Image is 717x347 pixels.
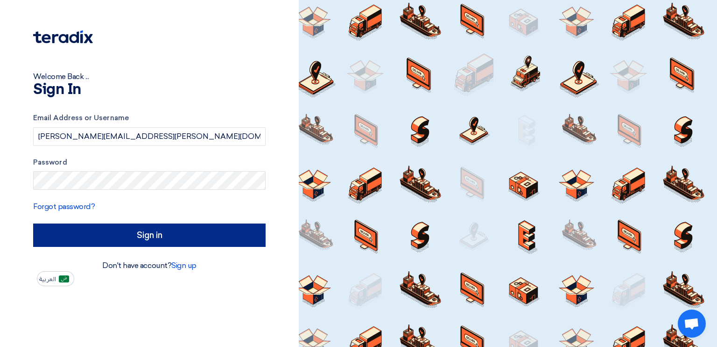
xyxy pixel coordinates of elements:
[33,224,266,247] input: Sign in
[678,310,706,338] div: Open chat
[33,30,93,43] img: Teradix logo
[33,202,95,211] a: Forgot password?
[37,271,74,286] button: العربية
[59,275,69,282] img: ar-AR.png
[33,157,266,168] label: Password
[39,276,56,282] span: العربية
[33,82,266,97] h1: Sign In
[33,260,266,271] div: Don't have account?
[33,127,266,146] input: Enter your business email or username
[33,113,266,123] label: Email Address or Username
[171,261,197,270] a: Sign up
[33,71,266,82] div: Welcome Back ...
